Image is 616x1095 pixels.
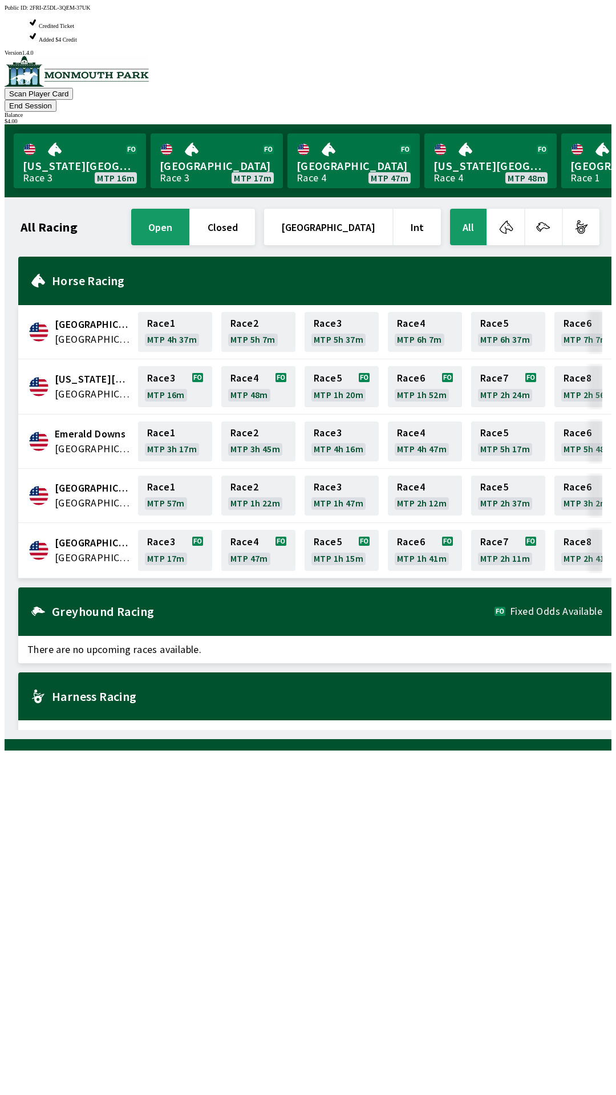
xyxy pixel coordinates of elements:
[138,312,212,352] a: Race1MTP 4h 37m
[397,537,425,546] span: Race 6
[39,36,77,43] span: Added $4 Credit
[131,209,189,245] button: open
[397,498,447,508] span: MTP 2h 12m
[234,173,271,182] span: MTP 17m
[191,209,255,245] button: closed
[305,366,379,407] a: Race5MTP 1h 20m
[314,498,363,508] span: MTP 1h 47m
[151,133,283,188] a: [GEOGRAPHIC_DATA]Race 3MTP 17m
[287,133,420,188] a: [GEOGRAPHIC_DATA]Race 4MTP 47m
[21,222,78,232] h1: All Racing
[230,428,258,437] span: Race 2
[564,537,591,546] span: Race 8
[55,496,131,510] span: United States
[510,607,602,616] span: Fixed Odds Available
[138,421,212,461] a: Race1MTP 3h 17m
[5,50,611,56] div: Version 1.4.0
[5,100,56,112] button: End Session
[397,335,442,344] span: MTP 6h 7m
[221,312,295,352] a: Race2MTP 5h 7m
[480,319,508,328] span: Race 5
[314,390,363,399] span: MTP 1h 20m
[564,374,591,383] span: Race 8
[397,554,447,563] span: MTP 1h 41m
[471,421,545,461] a: Race5MTP 5h 17m
[424,133,557,188] a: [US_STATE][GEOGRAPHIC_DATA]Race 4MTP 48m
[221,366,295,407] a: Race4MTP 48m
[564,319,591,328] span: Race 6
[39,23,74,29] span: Credited Ticket
[52,607,495,616] h2: Greyhound Racing
[138,476,212,516] a: Race1MTP 57m
[147,554,185,563] span: MTP 17m
[397,428,425,437] span: Race 4
[314,537,342,546] span: Race 5
[230,390,268,399] span: MTP 48m
[397,482,425,492] span: Race 4
[480,498,530,508] span: MTP 2h 37m
[314,335,363,344] span: MTP 5h 37m
[564,554,613,563] span: MTP 2h 41m
[564,482,591,492] span: Race 6
[55,372,131,387] span: Delaware Park
[480,374,508,383] span: Race 7
[564,428,591,437] span: Race 6
[23,159,137,173] span: [US_STATE][GEOGRAPHIC_DATA]
[18,720,611,748] span: There are no upcoming races available.
[230,498,280,508] span: MTP 1h 22m
[305,312,379,352] a: Race3MTP 5h 37m
[450,209,487,245] button: All
[371,173,408,182] span: MTP 47m
[230,554,268,563] span: MTP 47m
[433,173,463,182] div: Race 4
[388,530,462,571] a: Race6MTP 1h 41m
[52,692,602,701] h2: Harness Racing
[5,118,611,124] div: $ 4.00
[52,276,602,285] h2: Horse Racing
[480,390,530,399] span: MTP 2h 24m
[480,444,530,453] span: MTP 5h 17m
[433,159,548,173] span: [US_STATE][GEOGRAPHIC_DATA]
[5,56,149,87] img: venue logo
[147,537,175,546] span: Race 3
[264,209,392,245] button: [GEOGRAPHIC_DATA]
[160,159,274,173] span: [GEOGRAPHIC_DATA]
[14,133,146,188] a: [US_STATE][GEOGRAPHIC_DATA]Race 3MTP 16m
[564,498,609,508] span: MTP 3h 2m
[147,444,197,453] span: MTP 3h 17m
[397,319,425,328] span: Race 4
[18,636,611,663] span: There are no upcoming races available.
[5,5,611,11] div: Public ID:
[55,317,131,332] span: Canterbury Park
[230,319,258,328] span: Race 2
[147,428,175,437] span: Race 1
[147,335,197,344] span: MTP 4h 37m
[230,335,275,344] span: MTP 5h 7m
[147,374,175,383] span: Race 3
[97,173,135,182] span: MTP 16m
[480,335,530,344] span: MTP 6h 37m
[397,374,425,383] span: Race 6
[471,312,545,352] a: Race5MTP 6h 37m
[147,390,185,399] span: MTP 16m
[305,421,379,461] a: Race3MTP 4h 16m
[55,427,131,441] span: Emerald Downs
[314,482,342,492] span: Race 3
[55,536,131,550] span: Monmouth Park
[297,173,326,182] div: Race 4
[138,530,212,571] a: Race3MTP 17m
[564,390,613,399] span: MTP 2h 56m
[471,366,545,407] a: Race7MTP 2h 24m
[471,476,545,516] a: Race5MTP 2h 37m
[23,173,52,182] div: Race 3
[5,88,73,100] button: Scan Player Card
[30,5,91,11] span: 2FRI-Z5DL-3QEM-37UK
[314,319,342,328] span: Race 3
[5,112,611,118] div: Balance
[55,387,131,401] span: United States
[221,476,295,516] a: Race2MTP 1h 22m
[480,482,508,492] span: Race 5
[388,476,462,516] a: Race4MTP 2h 12m
[147,498,185,508] span: MTP 57m
[397,390,447,399] span: MTP 1h 52m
